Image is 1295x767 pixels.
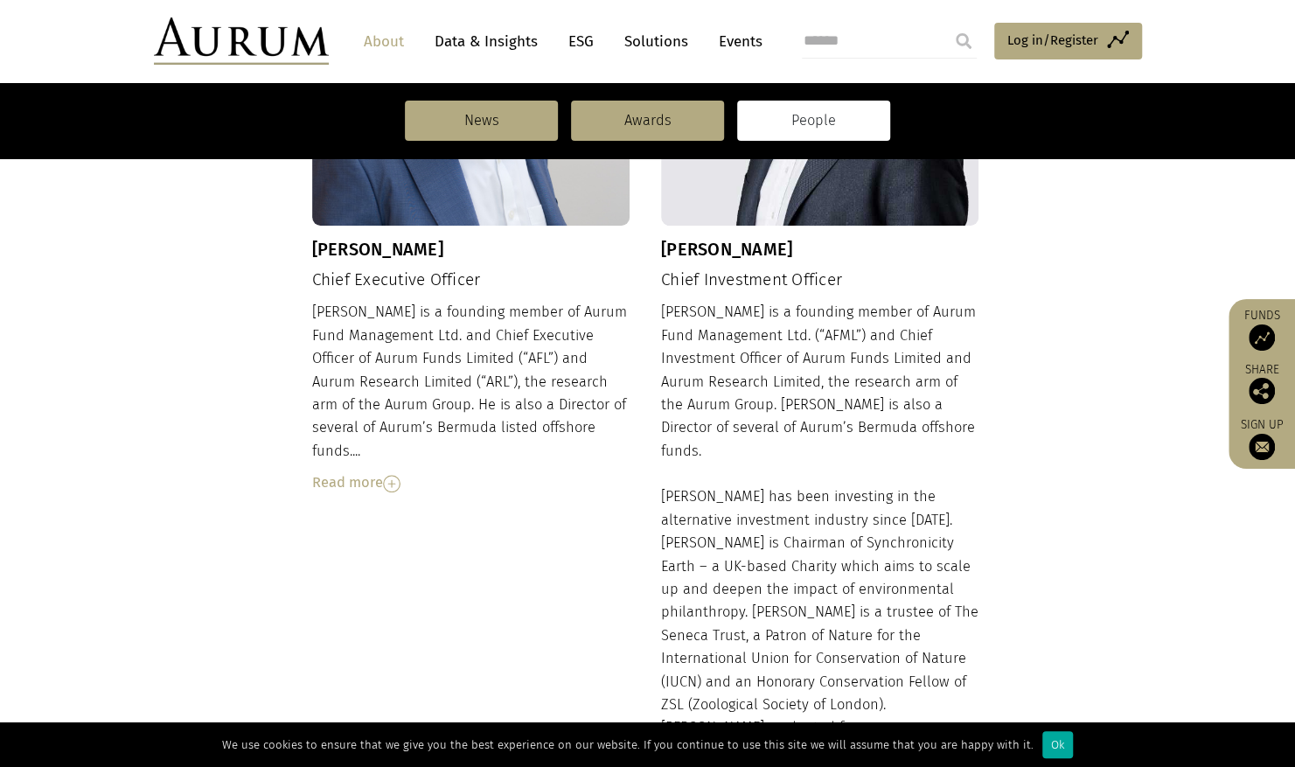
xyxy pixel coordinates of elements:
div: Share [1237,364,1286,404]
h4: Chief Investment Officer [661,270,979,290]
span: Log in/Register [1007,30,1098,51]
a: About [355,25,413,58]
a: Funds [1237,308,1286,351]
h3: [PERSON_NAME] [661,239,979,260]
a: Solutions [616,25,697,58]
a: Events [710,25,762,58]
a: Awards [571,101,724,141]
h3: [PERSON_NAME] [312,239,630,260]
a: Data & Insights [426,25,547,58]
a: Log in/Register [994,23,1142,59]
h4: Chief Executive Officer [312,270,630,290]
a: People [737,101,890,141]
img: Share this post [1249,378,1275,404]
img: Access Funds [1249,324,1275,351]
input: Submit [946,24,981,59]
img: Read More [383,475,400,492]
div: [PERSON_NAME] is a founding member of Aurum Fund Management Ltd. and Chief Executive Officer of A... [312,301,630,494]
a: News [405,101,558,141]
a: ESG [560,25,602,58]
img: Aurum [154,17,329,65]
a: Sign up [1237,417,1286,460]
div: Read more [312,471,630,494]
div: Ok [1042,731,1073,758]
img: Sign up to our newsletter [1249,434,1275,460]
